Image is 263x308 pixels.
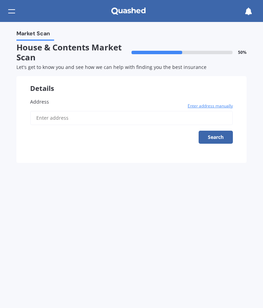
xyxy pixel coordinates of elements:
span: Market Scan [16,30,50,39]
span: Enter address manually [188,103,233,109]
span: Address [30,98,49,105]
span: 50 % [238,50,247,55]
span: House & Contents Market Scan [16,43,131,62]
div: Details [16,76,247,93]
input: Enter address [30,111,233,125]
span: Let's get to know you and see how we can help with finding you the best insurance [16,64,206,70]
button: Search [199,131,233,144]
